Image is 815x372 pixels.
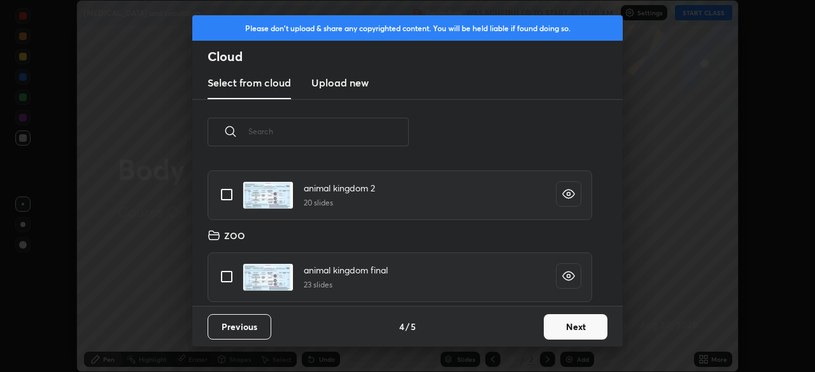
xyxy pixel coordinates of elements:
[208,48,623,65] h2: Cloud
[406,320,409,333] h4: /
[311,75,369,90] h3: Upload new
[192,161,607,306] div: grid
[304,181,375,195] h4: animal kingdom 2
[224,229,245,242] h4: ZOO
[208,314,271,340] button: Previous
[248,104,409,158] input: Search
[304,279,388,291] h5: 23 slides
[243,263,294,291] img: 1714632207ETJ2GJ.pdf
[544,314,607,340] button: Next
[411,320,416,333] h4: 5
[208,75,291,90] h3: Select from cloud
[192,15,623,41] div: Please don't upload & share any copyrighted content. You will be held liable if found doing so.
[304,263,388,277] h4: animal kingdom final
[304,197,375,209] h5: 20 slides
[399,320,404,333] h4: 4
[243,181,294,209] img: 1714024270DRSV04.pdf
